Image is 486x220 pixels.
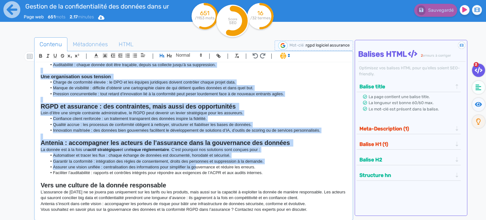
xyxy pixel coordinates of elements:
[47,164,347,170] li: Assurer une vision unifiée : centralisation des informations pour simplifier la gouvernance et ré...
[209,52,210,60] span: |
[47,85,347,91] li: Manque de visibilité : difficile d’obtenir une cartographie claire de qui détient quelles données...
[67,37,113,52] a: Métadonnées
[47,91,347,97] li: Pression concurrentielle : tout retard d’innovation lié à la conformité peut peser lourdement fac...
[70,14,78,20] b: 2.17
[139,51,147,59] span: Aligment
[47,153,347,158] li: Automatiser et tracer les flux : chaque échange de données est documenté, horodaté et sécurisé.
[358,170,459,180] div: Structure hn
[358,123,454,134] button: Meta-Description (1)
[358,50,465,59] h4: Balises HTML
[358,170,454,180] button: Structure hn
[40,110,347,116] p: Loin d’être une simple contrainte administrative, le RGPD peut devenir un levier stratégique pour...
[114,36,139,53] span: HTML
[40,74,111,79] strong: Une organisation sous tension
[245,52,247,60] span: |
[40,139,290,146] strong: Antenia : accompagner les acteurs de l’assurance dans la gouvernance des données
[68,36,113,53] span: Métadonnées
[40,189,347,201] p: L’assurance de [DATE] ne se jouera pas uniquement sur les tarifs ou les produits, mais aussi sur ...
[47,170,347,176] li: Faciliter l’auditabilité : rapports et contrôles intégrés pour répondre aux exigences de l’ACPR e...
[34,36,67,53] span: Contenu
[40,147,347,153] p: La donnée est à la fois un et un . C’est pourquoi nos solutions sont conçues pour :
[48,14,65,20] span: mots
[40,103,236,110] strong: RGPD et assurance : des contraintes, mais aussi des opportunités
[369,107,439,111] span: Le mot-clé est présent dans la balise.
[358,139,454,149] button: Balise H1 (1)
[358,81,459,92] div: Balise title
[358,65,465,77] div: Optimisez vos balises HTML pour qu’elles soient SEO-friendly.
[200,9,209,17] tspan: 651
[40,182,166,189] strong: Vers une culture de la donnée responsable
[47,159,347,164] li: Garantir la conformité : intégration des règles de consentement, droits des personnes et suppress...
[195,16,215,20] tspan: /1153 mots
[129,147,169,152] strong: risque réglementaire
[113,37,139,52] a: HTML
[47,128,347,133] li: Innovation maîtrisée : des données bien gouvernées facilitent le développement de solutions d’IA,...
[47,62,347,68] li: Auditabilité : chaque donnée doit être traçable, depuis sa collecte jusqu’à sa suppression.
[474,62,479,67] span: 2
[34,37,67,52] a: Contenu
[40,201,347,207] p: Antenia s’inscrit dans cette vision : accompagner les porteurs de risque pour bâtir une infrastru...
[228,17,237,21] tspan: Score
[24,1,170,11] input: title
[48,14,55,20] b: 651
[47,79,347,85] li: Charge de conformité élevée : le DPO et les équipes juridiques doivent contrôler chaque projet data.
[258,9,264,17] tspan: 16
[414,4,457,17] button: Sauvegardé
[358,81,454,92] button: Balise title
[358,123,459,134] div: Meta-Description (1)
[423,53,451,58] span: erreurs à corriger
[24,14,44,20] span: Page web
[369,100,433,105] span: La longueur est bonne 60/60 max.
[421,53,423,58] span: 2
[85,52,87,60] span: |
[358,139,459,149] div: Balise H1 (1)
[428,8,454,13] span: Sauvegardé
[358,154,459,165] div: Balise H2
[369,94,430,99] span: La page contient une balise title.
[290,43,306,47] span: Mot-clé :
[271,52,272,60] span: |
[70,14,94,20] span: minutes
[88,147,119,152] strong: actif stratégique
[152,52,154,60] span: |
[358,154,454,165] button: Balise H2
[40,207,347,212] p: Vous souhaitez en savoir plus sur la gouvernance des données et la conformité RGPD dans l’assuran...
[277,52,292,60] span: I.Assistant
[306,43,350,47] span: rgpd logiciel assurance
[250,16,271,20] tspan: /32 termes
[47,116,347,122] li: Confiance client renforcée : un traitement transparent des données inspire la fidélité.
[229,20,236,25] tspan: SEO
[278,41,288,50] img: google-serp-logo.png
[227,52,228,60] span: |
[47,122,347,128] li: Qualité accrue : les processus de conformité obligent à nettoyer, structurer et fiabiliser les ba...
